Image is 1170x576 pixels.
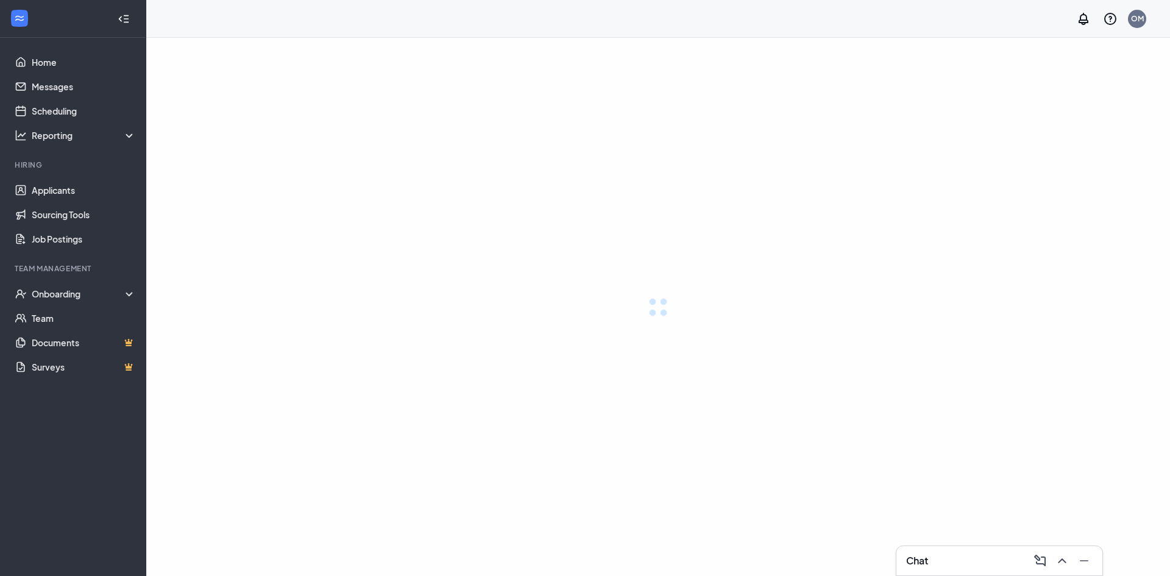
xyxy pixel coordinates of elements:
[32,227,136,251] a: Job Postings
[15,263,133,274] div: Team Management
[1131,13,1144,24] div: OM
[1033,553,1048,568] svg: ComposeMessage
[1029,551,1049,571] button: ComposeMessage
[1077,553,1091,568] svg: Minimize
[1055,553,1069,568] svg: ChevronUp
[15,288,27,300] svg: UserCheck
[1051,551,1071,571] button: ChevronUp
[32,202,136,227] a: Sourcing Tools
[32,50,136,74] a: Home
[32,355,136,379] a: SurveysCrown
[1076,12,1091,26] svg: Notifications
[32,74,136,99] a: Messages
[32,178,136,202] a: Applicants
[1103,12,1118,26] svg: QuestionInfo
[15,129,27,141] svg: Analysis
[32,306,136,330] a: Team
[118,13,130,25] svg: Collapse
[1073,551,1093,571] button: Minimize
[15,160,133,170] div: Hiring
[13,12,26,24] svg: WorkstreamLogo
[906,554,928,567] h3: Chat
[32,330,136,355] a: DocumentsCrown
[32,99,136,123] a: Scheduling
[32,129,136,141] div: Reporting
[32,288,136,300] div: Onboarding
